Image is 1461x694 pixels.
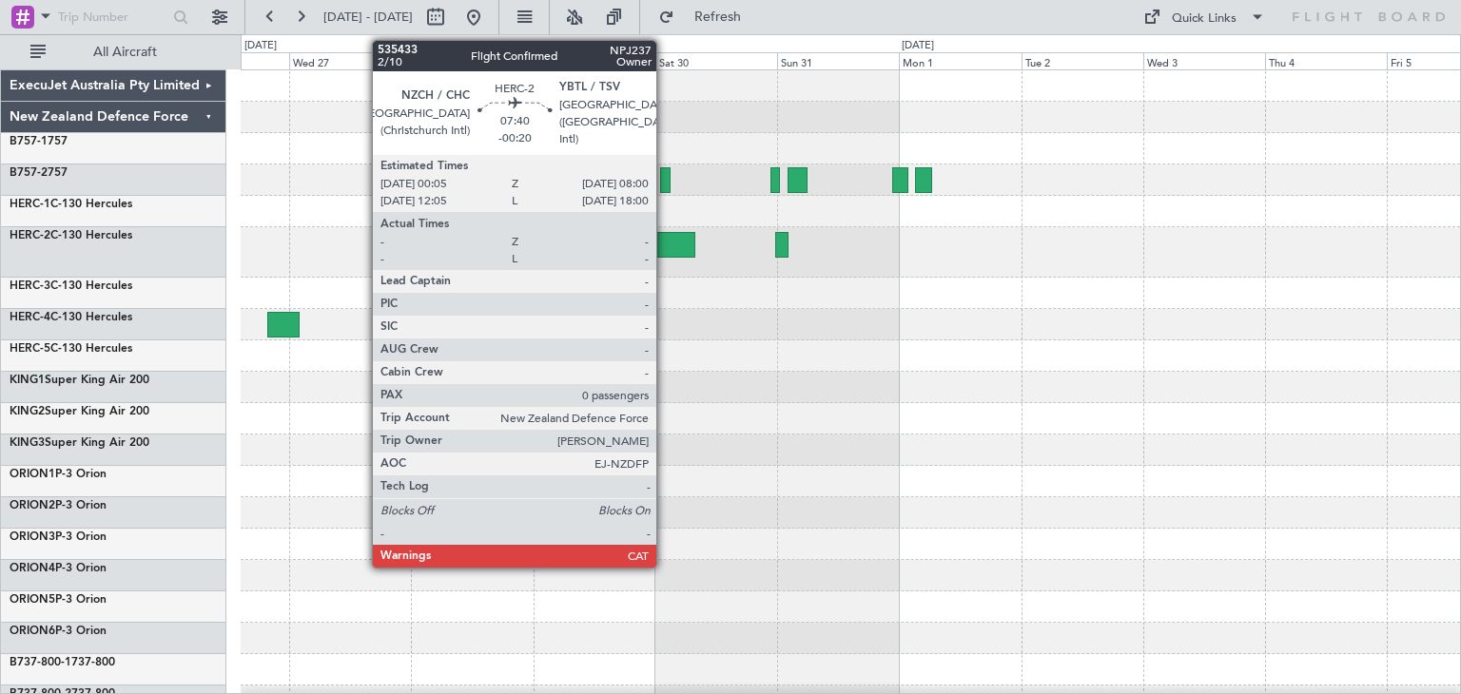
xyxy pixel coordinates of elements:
[777,52,899,69] div: Sun 31
[10,469,55,480] span: ORION1
[10,657,115,668] a: B737-800-1737-800
[10,343,50,355] span: HERC-5
[21,37,206,67] button: All Aircraft
[650,2,764,32] button: Refresh
[10,626,107,637] a: ORION6P-3 Orion
[1172,10,1237,29] div: Quick Links
[899,52,1021,69] div: Mon 1
[1134,2,1275,32] button: Quick Links
[10,500,107,511] a: ORION2P-3 Orion
[289,52,411,69] div: Wed 27
[10,312,132,323] a: HERC-4C-130 Hercules
[10,167,48,179] span: B757-2
[10,199,50,210] span: HERC-1
[323,9,413,26] span: [DATE] - [DATE]
[10,280,132,292] a: HERC-3C-130 Hercules
[10,136,48,147] span: B757-1
[10,280,50,292] span: HERC-3
[10,563,107,574] a: ORION4P-3 Orion
[10,437,45,449] span: KING3
[10,312,50,323] span: HERC-4
[10,437,149,449] a: KING3Super King Air 200
[10,167,68,179] a: B757-2757
[1022,52,1143,69] div: Tue 2
[244,38,277,54] div: [DATE]
[10,199,132,210] a: HERC-1C-130 Hercules
[1265,52,1387,69] div: Thu 4
[10,531,107,543] a: ORION3P-3 Orion
[1143,52,1265,69] div: Wed 3
[902,38,934,54] div: [DATE]
[10,657,71,668] span: B737-800-1
[10,375,149,386] a: KING1Super King Air 200
[58,3,167,31] input: Trip Number
[411,52,533,69] div: Thu 28
[10,531,55,543] span: ORION3
[10,230,132,241] a: HERC-2C-130 Hercules
[10,594,107,606] a: ORION5P-3 Orion
[10,469,107,480] a: ORION1P-3 Orion
[678,10,758,24] span: Refresh
[49,46,201,59] span: All Aircraft
[10,500,55,511] span: ORION2
[10,375,45,386] span: KING1
[10,594,55,606] span: ORION5
[10,343,132,355] a: HERC-5C-130 Hercules
[10,406,149,417] a: KING2Super King Air 200
[655,52,777,69] div: Sat 30
[10,626,55,637] span: ORION6
[10,230,50,241] span: HERC-2
[10,406,45,417] span: KING2
[534,52,655,69] div: Fri 29
[10,563,55,574] span: ORION4
[10,136,68,147] a: B757-1757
